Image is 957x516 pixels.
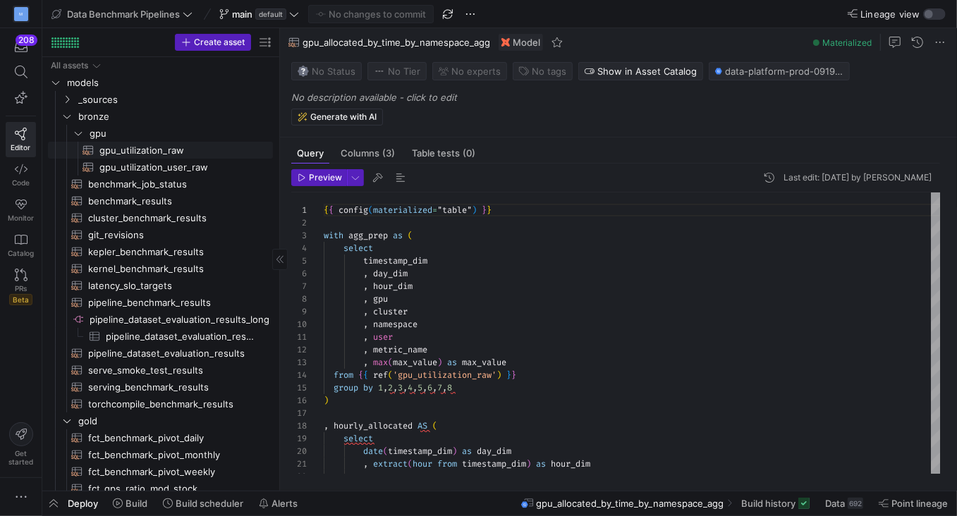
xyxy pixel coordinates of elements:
[48,395,273,412] a: torchcompile_benchmark_results​​​​​​​​​​
[408,230,413,241] span: (
[88,481,257,497] span: fct_qps_ratio_mod_stock​​​​​​​​​​
[437,357,442,368] span: )
[48,260,273,277] a: kernel_benchmark_results​​​​​​​​​​
[501,38,510,47] img: undefined
[78,413,271,429] span: gold
[194,37,245,47] span: Create asset
[48,311,273,328] a: pipeline_dataset_evaluation_results_long​​​​​​​​
[291,318,307,331] div: 10
[291,331,307,343] div: 11
[88,278,257,294] span: latency_slo_targets​​​​​​​​​​
[383,446,388,457] span: (
[343,433,373,444] span: select
[88,464,257,480] span: fct_benchmark_pivot_weekly​​​​​​​​​​
[341,149,395,158] span: Columns
[373,268,408,279] span: day_dim
[48,5,196,23] button: Data Benchmark Pipelines
[78,92,271,108] span: _sources
[255,8,286,20] span: default
[176,498,243,509] span: Build scheduler
[12,178,30,187] span: Code
[291,229,307,242] div: 3
[496,369,501,381] span: )
[291,267,307,280] div: 6
[393,369,496,381] span: 'gpu_utilization_raw'
[48,480,273,497] a: fct_qps_ratio_mod_stock​​​​​​​​​​
[252,491,304,515] button: Alerts
[48,345,273,362] a: pipeline_dataset_evaluation_results​​​​​​​​​​
[358,369,363,381] span: {
[298,66,355,77] span: No Status
[373,331,393,343] span: user
[363,255,427,266] span: timestamp_dim
[417,420,427,431] span: AS
[88,362,257,379] span: serve_smoke_test_results​​​​​​​​​​
[48,395,273,412] div: Press SPACE to select this row.
[324,204,329,216] span: {
[367,62,427,80] button: No tierNo Tier
[373,306,408,317] span: cluster
[48,446,273,463] div: Press SPACE to select this row.
[324,420,329,431] span: ,
[88,345,257,362] span: pipeline_dataset_evaluation_results​​​​​​​​​​
[373,471,388,482] span: gpu
[363,281,368,292] span: ,
[48,74,273,91] div: Press SPACE to select this row.
[48,328,273,345] div: Press SPACE to select this row.
[90,125,271,142] span: gpu
[48,91,273,108] div: Press SPACE to select this row.
[48,362,273,379] div: Press SPACE to select this row.
[48,294,273,311] div: Press SPACE to select this row.
[348,230,388,241] span: agg_prep
[291,62,362,80] button: No statusNo Status
[157,491,250,515] button: Build scheduler
[891,498,948,509] span: Point lineage
[16,35,37,46] div: 208
[88,193,257,209] span: benchmark_results​​​​​​​​​​
[48,142,273,159] div: Press SPACE to select this row.
[324,395,329,406] span: )
[462,458,526,469] span: timestamp_dim
[408,382,413,393] span: 4
[551,458,590,469] span: hour_dim
[291,293,307,305] div: 8
[291,216,307,229] div: 2
[291,394,307,407] div: 16
[363,369,368,381] span: {
[725,66,843,77] span: data-platform-prod-09192c4 / data_benchmark_pipelines_prod / gpu_allocated_by_time_by_namespace_agg
[291,204,307,216] div: 1
[48,142,273,159] a: gpu_utilization_raw​​​​​​​​​​
[48,429,273,446] a: fct_benchmark_pivot_daily​​​​​​​​​​
[825,498,845,509] span: Data
[6,122,36,157] a: Editor
[324,230,343,241] span: with
[334,382,358,393] span: group
[393,357,437,368] span: max_value
[741,498,796,509] span: Build history
[99,142,257,159] span: gpu_utilization_raw​​​​​​​​​​
[374,66,385,77] img: No tier
[462,446,472,457] span: as
[363,344,368,355] span: ,
[373,357,388,368] span: max
[6,157,36,192] a: Code
[452,446,457,457] span: )
[88,447,257,463] span: fct_benchmark_pivot_monthly​​​​​​​​​​
[382,149,395,158] span: (3)
[297,149,324,158] span: Query
[6,263,36,311] a: PRsBeta
[6,2,36,26] a: M
[417,382,422,393] span: 5
[175,34,251,51] button: Create asset
[99,159,257,176] span: gpu_utilization_user_raw​​​​​​​​​​
[408,458,413,469] span: (
[6,228,36,263] a: Catalog
[536,458,546,469] span: as
[363,471,368,482] span: ,
[67,8,180,20] span: Data Benchmark Pipelines
[373,204,432,216] span: materialized
[78,109,271,125] span: bronze
[477,446,511,457] span: day_dim
[48,209,273,226] div: Press SPACE to select this row.
[11,143,31,152] span: Editor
